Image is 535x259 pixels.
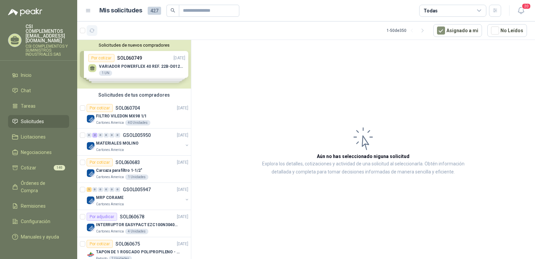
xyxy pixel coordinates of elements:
[87,186,190,207] a: 1 0 0 0 0 0 GSOL005947[DATE] Company LogoMRP CORAMECartones America
[177,132,188,139] p: [DATE]
[104,133,109,138] div: 0
[177,241,188,247] p: [DATE]
[87,213,117,221] div: Por adjudicar
[87,133,92,138] div: 0
[96,222,180,228] p: INTERRUPTOR EASYPACT EZC100N3040C 40AMP 25K SCHNEIDER
[87,104,113,112] div: Por cotizar
[92,133,97,138] div: 2
[87,115,95,123] img: Company Logo
[8,100,69,112] a: Tareas
[177,105,188,111] p: [DATE]
[487,24,527,37] button: No Leídos
[87,196,95,204] img: Company Logo
[21,149,52,156] span: Negociaciones
[8,8,42,16] img: Logo peakr
[115,187,120,192] div: 0
[96,140,139,147] p: MATERIALES MOLINO
[177,159,188,166] p: [DATE]
[8,230,69,243] a: Manuales y ayuda
[21,179,63,194] span: Órdenes de Compra
[26,24,69,43] p: CSI COMPLEMENTOS [EMAIL_ADDRESS][DOMAIN_NAME]
[92,187,97,192] div: 0
[96,113,147,119] p: FILTRO VILEDON MX98 1/1
[125,229,148,234] div: 4 Unidades
[54,165,65,170] span: 140
[77,101,191,128] a: Por cotizarSOL060704[DATE] Company LogoFILTRO VILEDON MX98 1/1Cartones America40 Unidades
[98,133,103,138] div: 0
[96,202,124,207] p: Cartones America
[21,164,36,171] span: Cotizar
[96,229,124,234] p: Cartones America
[21,202,46,210] span: Remisiones
[96,120,124,125] p: Cartones America
[8,115,69,128] a: Solicitudes
[21,118,44,125] span: Solicitudes
[87,142,95,150] img: Company Logo
[115,242,140,246] p: SOL060675
[77,210,191,237] a: Por adjudicarSOL060678[DATE] Company LogoINTERRUPTOR EASYPACT EZC100N3040C 40AMP 25K SCHNEIDERCar...
[8,146,69,159] a: Negociaciones
[104,187,109,192] div: 0
[115,106,140,110] p: SOL060704
[87,187,92,192] div: 1
[258,160,468,176] p: Explora los detalles, cotizaciones y actividad de una solicitud al seleccionarla. Obtén informaci...
[21,233,59,241] span: Manuales y ayuda
[123,133,151,138] p: GSOL005950
[115,133,120,138] div: 0
[125,120,150,125] div: 40 Unidades
[8,215,69,228] a: Configuración
[96,195,124,201] p: MRP CORAME
[177,214,188,220] p: [DATE]
[177,187,188,193] p: [DATE]
[80,43,188,48] button: Solicitudes de nuevos compradores
[433,24,482,37] button: Asignado a mi
[87,251,95,259] img: Company Logo
[77,89,191,101] div: Solicitudes de tus compradores
[77,156,191,183] a: Por cotizarSOL060683[DATE] Company LogoCarcaza para filtro 1-1/2"Cartones America1 Unidades
[424,7,438,14] div: Todas
[171,8,175,13] span: search
[98,187,103,192] div: 0
[26,44,69,56] p: CSI COMPLEMENTOS Y SUMINISTROS INDUSTRIALES SAS
[120,214,144,219] p: SOL060678
[8,200,69,212] a: Remisiones
[87,158,113,166] div: Por cotizar
[87,169,95,177] img: Company Logo
[21,71,32,79] span: Inicio
[515,5,527,17] button: 20
[8,131,69,143] a: Licitaciones
[109,133,114,138] div: 0
[21,87,31,94] span: Chat
[99,6,142,15] h1: Mis solicitudes
[125,174,148,180] div: 1 Unidades
[21,133,46,141] span: Licitaciones
[96,249,180,255] p: TAPON DE 1 ROSCADO POLIPROPILENO - HEMBRA NPT
[109,187,114,192] div: 0
[87,240,113,248] div: Por cotizar
[8,177,69,197] a: Órdenes de Compra
[387,25,428,36] div: 1 - 50 de 350
[123,187,151,192] p: GSOL005947
[8,84,69,97] a: Chat
[8,69,69,82] a: Inicio
[96,174,124,180] p: Cartones America
[87,131,190,153] a: 0 2 0 0 0 0 GSOL005950[DATE] Company LogoMATERIALES MOLINOCartones America
[522,3,531,9] span: 20
[115,160,140,165] p: SOL060683
[8,161,69,174] a: Cotizar140
[77,40,191,89] div: Solicitudes de nuevos compradoresPor cotizarSOL060749[DATE] VARIADOR POWERFLEX 40 REF. 22B-D012N1...
[148,7,161,15] span: 427
[21,218,50,225] span: Configuración
[87,223,95,231] img: Company Logo
[96,167,142,174] p: Carcaza para filtro 1-1/2"
[96,147,124,153] p: Cartones America
[21,102,36,110] span: Tareas
[317,153,409,160] h3: Aún no has seleccionado niguna solicitud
